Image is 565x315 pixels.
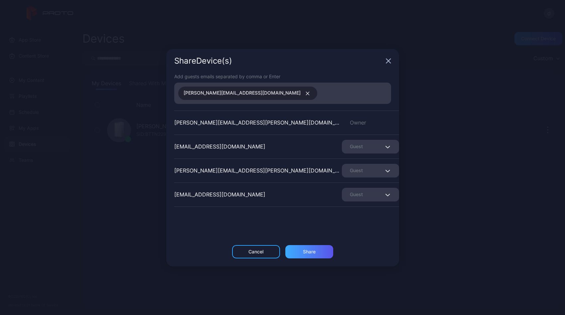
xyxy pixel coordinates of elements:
[342,188,399,201] button: Guest
[174,119,342,127] div: [PERSON_NAME][EMAIL_ADDRESS][PERSON_NAME][DOMAIN_NAME]
[285,245,333,258] button: Share
[174,166,342,174] div: [PERSON_NAME][EMAIL_ADDRESS][PERSON_NAME][DOMAIN_NAME]
[174,73,391,80] div: Add guests emails separated by comma or Enter
[174,143,265,151] div: [EMAIL_ADDRESS][DOMAIN_NAME]
[342,140,399,154] button: Guest
[232,245,280,258] button: Cancel
[303,249,316,254] div: Share
[370,89,378,97] keeper-lock: Open Keeper Popup
[174,57,383,65] div: Share Device (s)
[342,164,399,177] button: Guest
[248,249,263,254] div: Cancel
[174,190,265,198] div: [EMAIL_ADDRESS][DOMAIN_NAME]
[342,119,399,127] div: Owner
[184,89,301,98] span: [PERSON_NAME][EMAIL_ADDRESS][DOMAIN_NAME]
